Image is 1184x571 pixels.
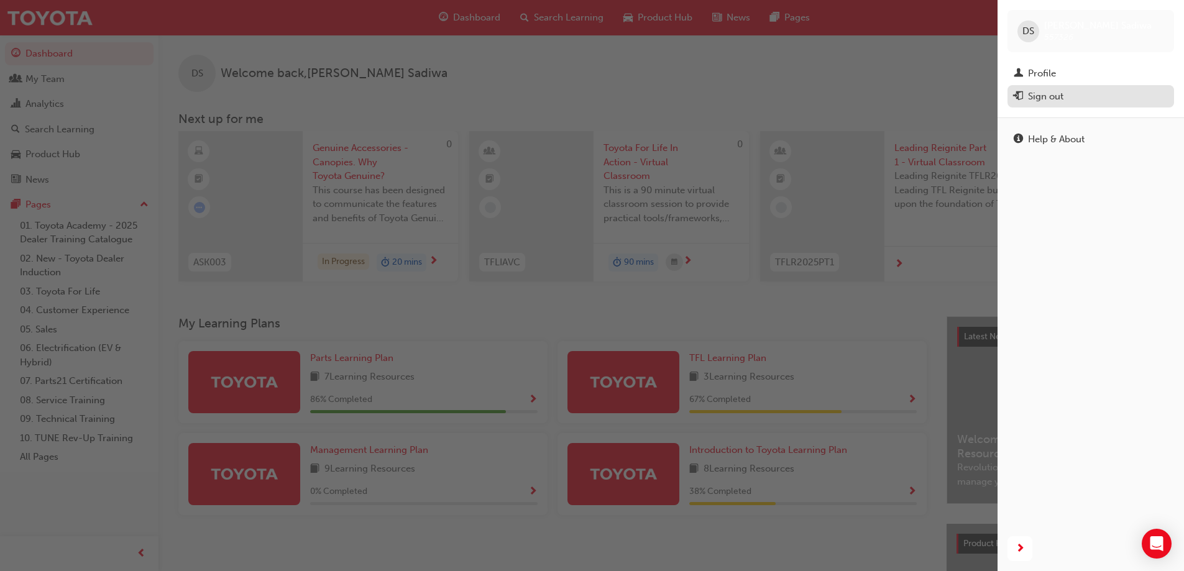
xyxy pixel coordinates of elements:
[1014,134,1023,145] span: info-icon
[1007,128,1174,151] a: Help & About
[1007,62,1174,85] a: Profile
[1044,32,1073,42] span: 557326
[1016,541,1025,557] span: next-icon
[1028,132,1085,147] div: Help & About
[1022,24,1034,39] span: DS
[1044,20,1152,31] span: [PERSON_NAME] Sadiwa
[1014,68,1023,80] span: man-icon
[1028,66,1056,81] div: Profile
[1142,529,1172,559] div: Open Intercom Messenger
[1007,85,1174,108] button: Sign out
[1028,89,1063,104] div: Sign out
[1014,91,1023,103] span: exit-icon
